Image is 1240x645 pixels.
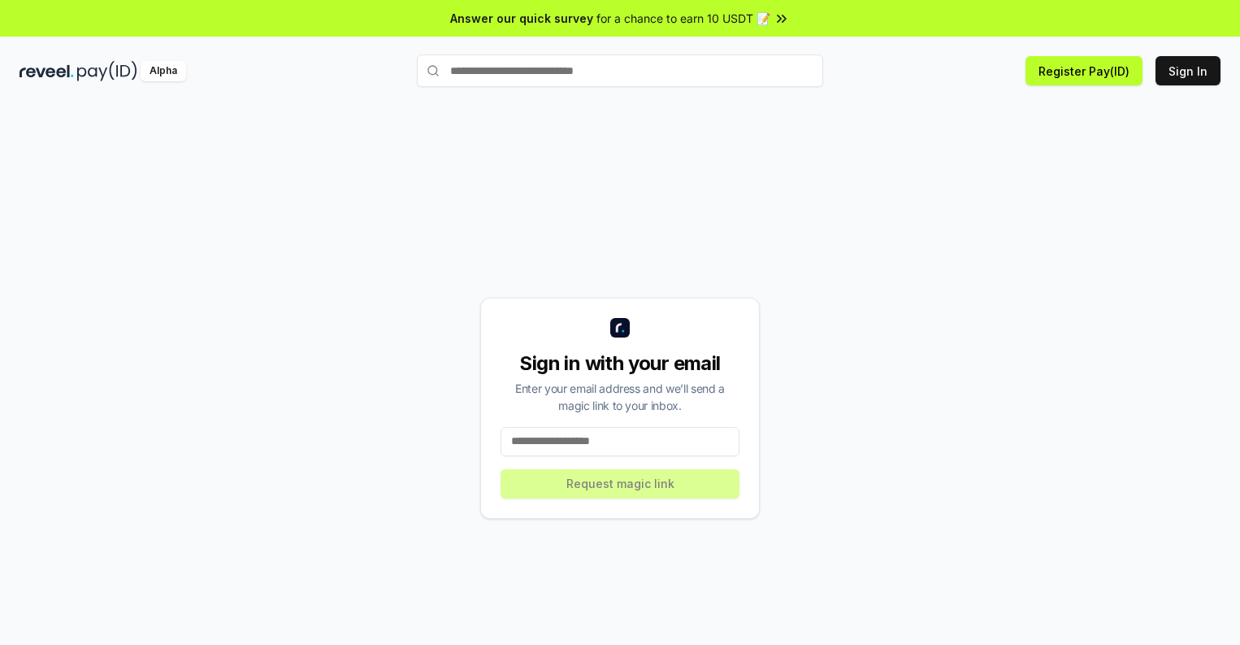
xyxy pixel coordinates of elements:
div: Alpha [141,61,186,81]
img: logo_small [610,318,630,338]
div: Enter your email address and we’ll send a magic link to your inbox. [501,380,739,414]
span: for a chance to earn 10 USDT 📝 [596,10,770,27]
img: pay_id [77,61,137,81]
span: Answer our quick survey [450,10,593,27]
button: Register Pay(ID) [1025,56,1142,85]
button: Sign In [1155,56,1220,85]
div: Sign in with your email [501,351,739,377]
img: reveel_dark [20,61,74,81]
